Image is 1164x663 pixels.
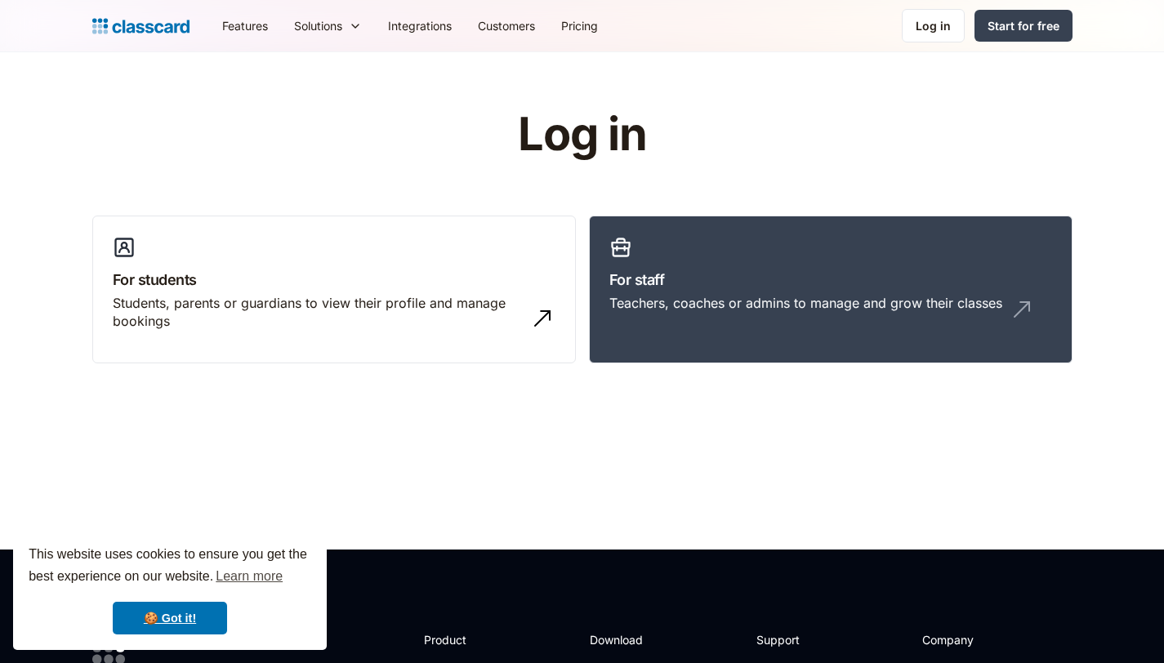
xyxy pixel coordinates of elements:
[424,631,511,648] h2: Product
[209,7,281,44] a: Features
[922,631,1031,648] h2: Company
[29,545,311,589] span: This website uses cookies to ensure you get the best experience on our website.
[113,294,523,331] div: Students, parents or guardians to view their profile and manage bookings
[213,564,285,589] a: learn more about cookies
[988,17,1059,34] div: Start for free
[113,602,227,634] a: dismiss cookie message
[294,17,342,34] div: Solutions
[916,17,951,34] div: Log in
[323,109,841,160] h1: Log in
[756,631,823,648] h2: Support
[13,529,327,650] div: cookieconsent
[609,269,1052,291] h3: For staff
[375,7,465,44] a: Integrations
[113,269,555,291] h3: For students
[281,7,375,44] div: Solutions
[590,631,657,648] h2: Download
[609,294,1002,312] div: Teachers, coaches or admins to manage and grow their classes
[589,216,1073,364] a: For staffTeachers, coaches or admins to manage and grow their classes
[92,15,190,38] a: Logo
[902,9,965,42] a: Log in
[465,7,548,44] a: Customers
[92,216,576,364] a: For studentsStudents, parents or guardians to view their profile and manage bookings
[974,10,1073,42] a: Start for free
[548,7,611,44] a: Pricing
